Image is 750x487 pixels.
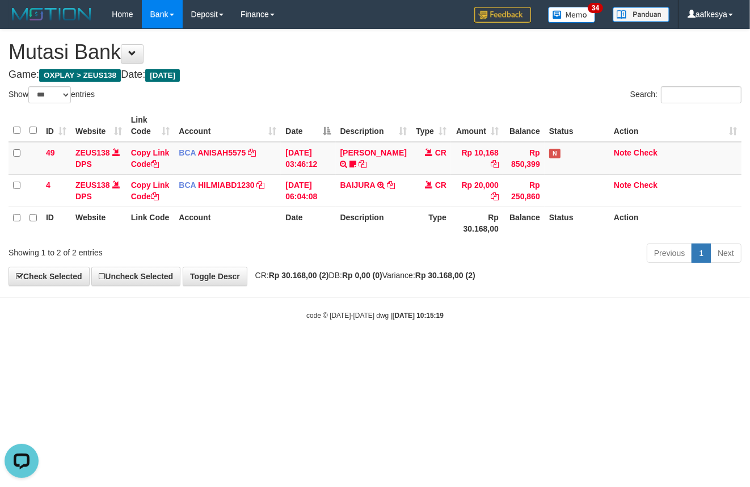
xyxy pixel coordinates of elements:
[71,110,127,142] th: Website: activate to sort column ascending
[183,267,247,286] a: Toggle Descr
[451,207,503,239] th: Rp 30.168,00
[91,267,180,286] a: Uncheck Selected
[435,148,446,157] span: CR
[588,3,603,13] span: 34
[41,207,71,239] th: ID
[257,180,265,190] a: Copy HILMIABD1230 to clipboard
[9,41,741,64] h1: Mutasi Bank
[393,312,444,320] strong: [DATE] 10:15:19
[415,271,475,280] strong: Rp 30.168,00 (2)
[710,244,741,263] a: Next
[39,69,121,82] span: OXPLAY > ZEUS138
[28,86,71,103] select: Showentries
[503,142,545,175] td: Rp 850,399
[451,174,503,207] td: Rp 20,000
[174,207,281,239] th: Account
[198,180,255,190] a: HILMIABD1230
[336,110,411,142] th: Description: activate to sort column ascending
[131,148,170,169] a: Copy Link Code
[609,110,741,142] th: Action: activate to sort column ascending
[145,69,180,82] span: [DATE]
[9,242,304,258] div: Showing 1 to 2 of 2 entries
[451,110,503,142] th: Amount: activate to sort column ascending
[491,192,499,201] a: Copy Rp 20,000 to clipboard
[248,148,256,157] a: Copy ANISAH5575 to clipboard
[127,207,175,239] th: Link Code
[435,180,446,190] span: CR
[647,244,692,263] a: Previous
[614,180,631,190] a: Note
[75,180,110,190] a: ZEUS138
[491,159,499,169] a: Copy Rp 10,168 to clipboard
[179,148,196,157] span: BCA
[548,7,596,23] img: Button%20Memo.svg
[411,110,451,142] th: Type: activate to sort column ascending
[630,86,741,103] label: Search:
[336,207,411,239] th: Description
[340,148,407,157] a: [PERSON_NAME]
[9,6,95,23] img: MOTION_logo.png
[71,142,127,175] td: DPS
[503,110,545,142] th: Balance
[340,180,376,190] a: BAIJURA
[661,86,741,103] input: Search:
[9,69,741,81] h4: Game: Date:
[250,271,475,280] span: CR: DB: Variance:
[281,174,335,207] td: [DATE] 06:04:08
[306,312,444,320] small: code © [DATE]-[DATE] dwg |
[342,271,382,280] strong: Rp 0,00 (0)
[46,148,55,157] span: 49
[387,180,395,190] a: Copy BAIJURA to clipboard
[634,180,658,190] a: Check
[71,174,127,207] td: DPS
[71,207,127,239] th: Website
[549,149,561,158] span: Has Note
[545,207,609,239] th: Status
[281,142,335,175] td: [DATE] 03:46:12
[634,148,658,157] a: Check
[281,110,335,142] th: Date: activate to sort column descending
[174,110,281,142] th: Account: activate to sort column ascending
[609,207,741,239] th: Action
[614,148,631,157] a: Note
[545,110,609,142] th: Status
[46,180,50,190] span: 4
[503,174,545,207] td: Rp 250,860
[179,180,196,190] span: BCA
[474,7,531,23] img: Feedback.jpg
[127,110,175,142] th: Link Code: activate to sort column ascending
[692,244,711,263] a: 1
[75,148,110,157] a: ZEUS138
[9,86,95,103] label: Show entries
[131,180,170,201] a: Copy Link Code
[9,267,90,286] a: Check Selected
[198,148,246,157] a: ANISAH5575
[411,207,451,239] th: Type
[451,142,503,175] td: Rp 10,168
[503,207,545,239] th: Balance
[269,271,329,280] strong: Rp 30.168,00 (2)
[41,110,71,142] th: ID: activate to sort column ascending
[281,207,335,239] th: Date
[359,159,366,169] a: Copy INA PAUJANAH to clipboard
[5,5,39,39] button: Open LiveChat chat widget
[613,7,669,22] img: panduan.png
